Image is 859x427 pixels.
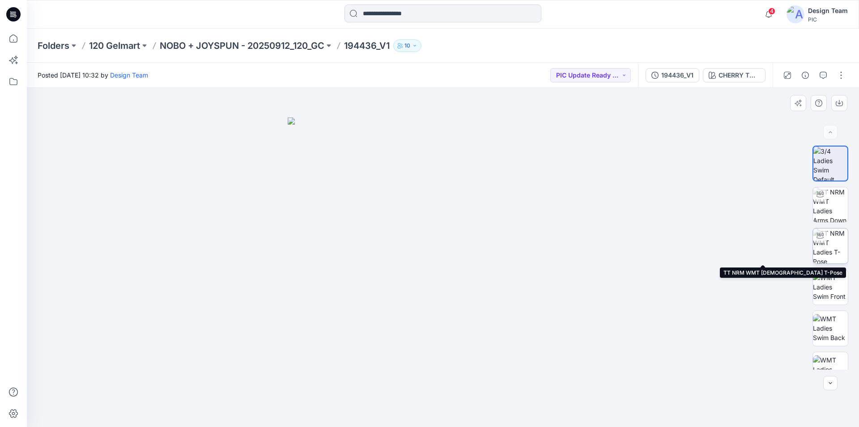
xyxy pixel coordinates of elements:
[703,68,765,82] button: CHERRY TOMATO
[813,314,848,342] img: WMT Ladies Swim Back
[813,229,848,263] img: TT NRM WMT Ladies T-Pose
[393,39,421,52] button: 10
[768,8,775,15] span: 4
[344,39,390,52] p: 194436_V1
[661,70,693,80] div: 194436_V1
[813,355,848,384] img: WMT Ladies Swim Left
[813,187,848,222] img: TT NRM WMT Ladies Arms Down
[787,5,804,23] img: avatar
[110,71,148,79] a: Design Team
[404,41,410,51] p: 10
[813,147,847,181] img: 3/4 Ladies Swim Default
[808,16,848,23] div: PIC
[646,68,699,82] button: 194436_V1
[38,39,69,52] a: Folders
[813,273,848,301] img: WMT Ladies Swim Front
[38,70,148,80] span: Posted [DATE] 10:32 by
[160,39,324,52] a: NOBO + JOYSPUN - 20250912_120_GC
[719,70,760,80] div: CHERRY TOMATO
[808,5,848,16] div: Design Team
[89,39,140,52] a: 120 Gelmart
[798,68,812,82] button: Details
